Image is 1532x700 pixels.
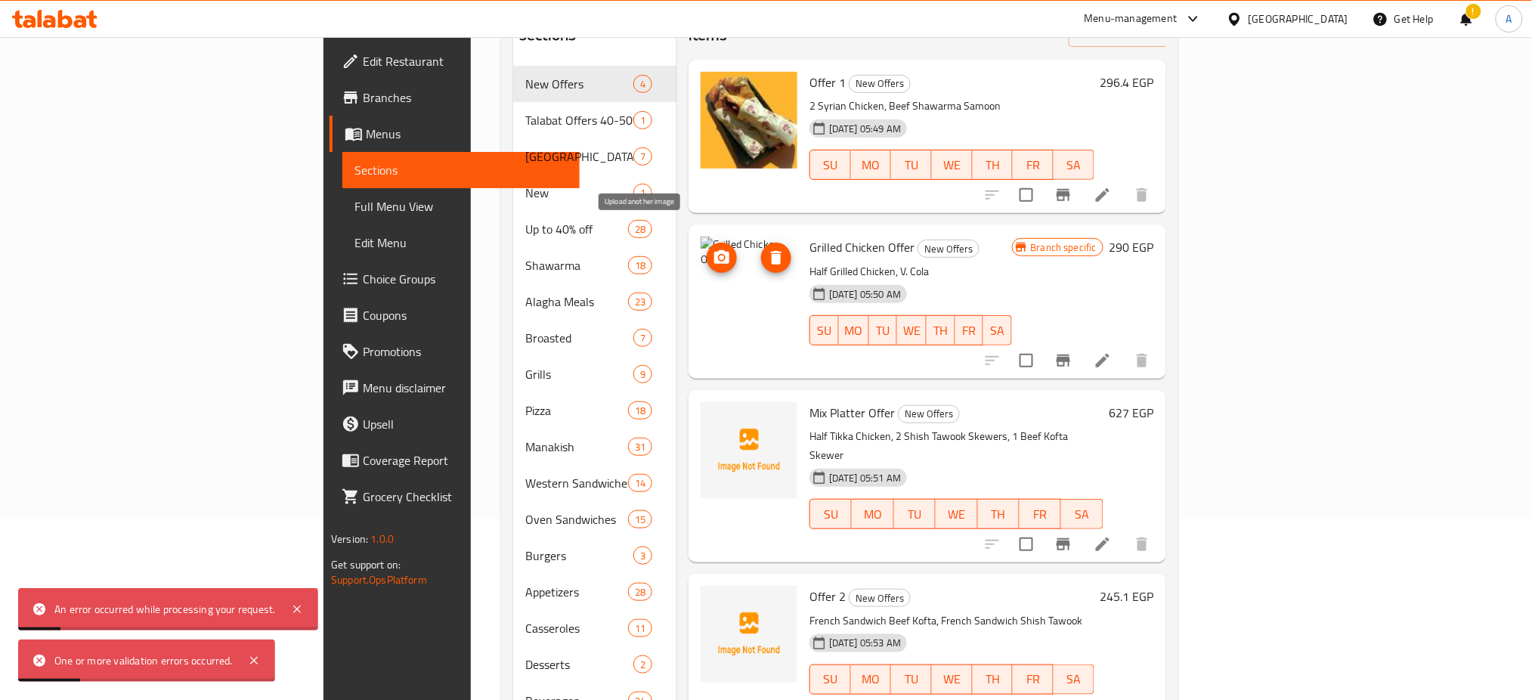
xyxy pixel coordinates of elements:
[363,270,568,288] span: Choice Groups
[513,66,676,102] div: New Offers4
[823,122,907,136] span: [DATE] 05:49 AM
[955,315,984,345] button: FR
[633,75,652,93] div: items
[54,652,233,669] div: One or more validation errors occurred.
[629,295,651,309] span: 23
[809,585,846,608] span: Offer 2
[932,150,973,180] button: WE
[1011,528,1042,560] span: Select to update
[633,365,652,383] div: items
[525,583,628,601] span: Appetizers
[354,161,568,179] span: Sections
[525,147,633,166] span: [GEOGRAPHIC_DATA]
[1124,526,1160,562] button: delete
[689,1,728,46] h2: Menu items
[1094,535,1112,553] a: Edit menu item
[897,315,927,345] button: WE
[851,150,892,180] button: MO
[629,222,651,237] span: 28
[1249,11,1348,27] div: [GEOGRAPHIC_DATA]
[1094,352,1112,370] a: Edit menu item
[330,370,580,406] a: Menu disclaimer
[525,547,633,565] span: Burgers
[513,574,676,610] div: Appetizers28
[513,247,676,283] div: Shawarma18
[1045,526,1082,562] button: Branch-specific-item
[363,415,568,433] span: Upsell
[1045,177,1082,213] button: Branch-specific-item
[633,547,652,565] div: items
[330,442,580,479] a: Coverage Report
[525,75,633,93] div: New Offers
[330,79,580,116] a: Branches
[354,197,568,215] span: Full Menu View
[629,440,651,454] span: 31
[1054,664,1094,695] button: SA
[628,256,652,274] div: items
[1060,668,1088,690] span: SA
[933,320,949,342] span: TH
[525,655,633,674] span: Desserts
[331,555,401,575] span: Get support on:
[850,75,910,92] span: New Offers
[894,499,936,529] button: TU
[809,315,838,345] button: SU
[1067,503,1097,525] span: SA
[973,150,1014,180] button: TH
[525,510,628,528] span: Oven Sandwiches
[1110,237,1154,258] h6: 290 EGP
[525,147,633,166] div: New Alagha
[897,668,926,690] span: TU
[973,664,1014,695] button: TH
[898,405,960,423] div: New Offers
[809,499,852,529] button: SU
[628,401,652,420] div: items
[513,465,676,501] div: Western Sandwiches14
[1045,342,1082,379] button: Branch-specific-item
[363,342,568,361] span: Promotions
[1100,72,1154,93] h6: 296.4 EGP
[634,367,651,382] span: 9
[513,211,676,247] div: Up to 40% off28
[936,499,977,529] button: WE
[816,154,845,176] span: SU
[525,438,628,456] div: Manakish
[363,88,568,107] span: Branches
[857,154,886,176] span: MO
[707,243,737,273] button: upload picture
[701,586,797,683] img: Offer 2
[823,636,907,650] span: [DATE] 05:53 AM
[816,668,845,690] span: SU
[628,438,652,456] div: items
[525,619,628,637] span: Casseroles
[809,427,1103,465] p: Half Tikka Chicken, 2 Shish Tawook Skewers, 1 Beef Kofta Skewer
[891,150,932,180] button: TU
[513,175,676,211] div: New1
[525,365,633,383] span: Grills
[1011,179,1042,211] span: Select to update
[629,621,651,636] span: 11
[330,297,580,333] a: Coupons
[1054,150,1094,180] button: SA
[1124,342,1160,379] button: delete
[628,220,652,238] div: items
[628,293,652,311] div: items
[823,471,907,485] span: [DATE] 05:51 AM
[525,474,628,492] span: Western Sandwiches
[525,329,633,347] span: Broasted
[363,451,568,469] span: Coverage Report
[342,188,580,225] a: Full Menu View
[513,392,676,429] div: Pizza18
[513,429,676,465] div: Manakish31
[809,664,851,695] button: SU
[628,619,652,637] div: items
[525,220,628,238] span: Up to 40% off
[525,401,628,420] div: Pizza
